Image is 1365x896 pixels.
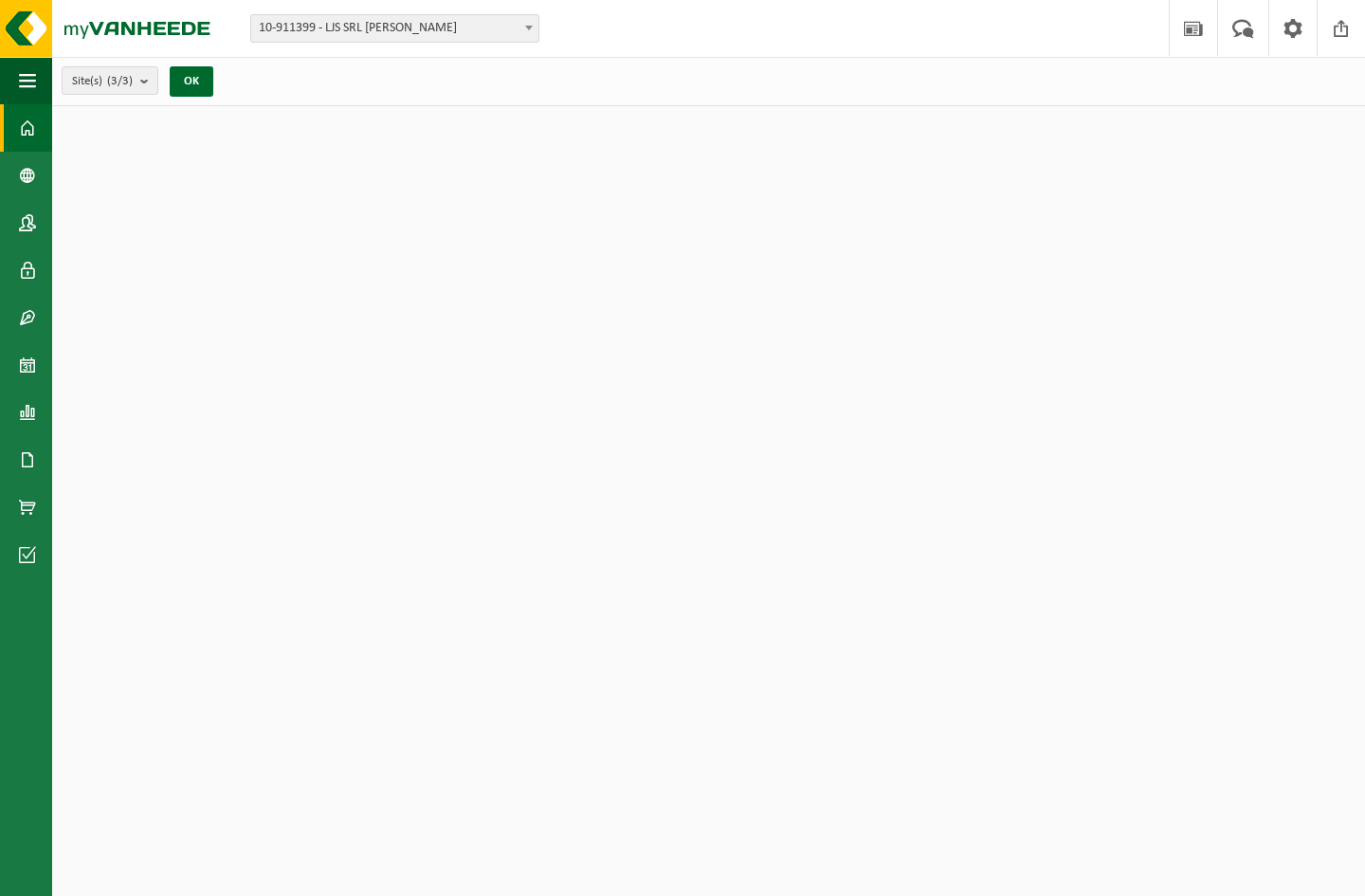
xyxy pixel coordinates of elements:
[170,66,213,97] button: OK
[107,75,133,87] count: (3/3)
[62,66,158,95] button: Site(s)(3/3)
[251,15,538,42] span: 10-911399 - LJS SRL E.M - KAIN
[72,67,133,96] span: Site(s)
[250,14,539,43] span: 10-911399 - LJS SRL E.M - KAIN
